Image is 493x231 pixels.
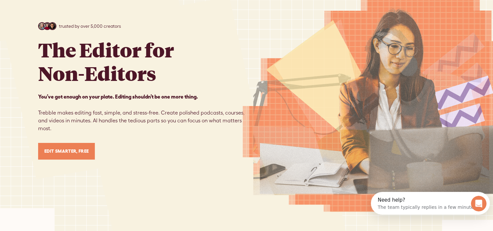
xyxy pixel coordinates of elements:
h1: The Editor for Non-Editors [38,38,174,85]
div: Need help? [7,6,107,11]
div: Open Intercom Messenger [3,3,126,21]
strong: You’ve got enough on your plate. Editing shouldn’t be one more thing. ‍ [38,94,198,100]
p: trusted by over 5,000 creators [59,23,121,30]
iframe: Intercom live chat discovery launcher [371,192,490,215]
div: The team typically replies in a few minutes. [7,11,107,18]
iframe: Intercom live chat [471,196,486,211]
p: Trebble makes editing fast, simple, and stress-free. Create polished podcasts, courses, and video... [38,93,247,132]
a: Edit Smarter, Free [38,143,95,160]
